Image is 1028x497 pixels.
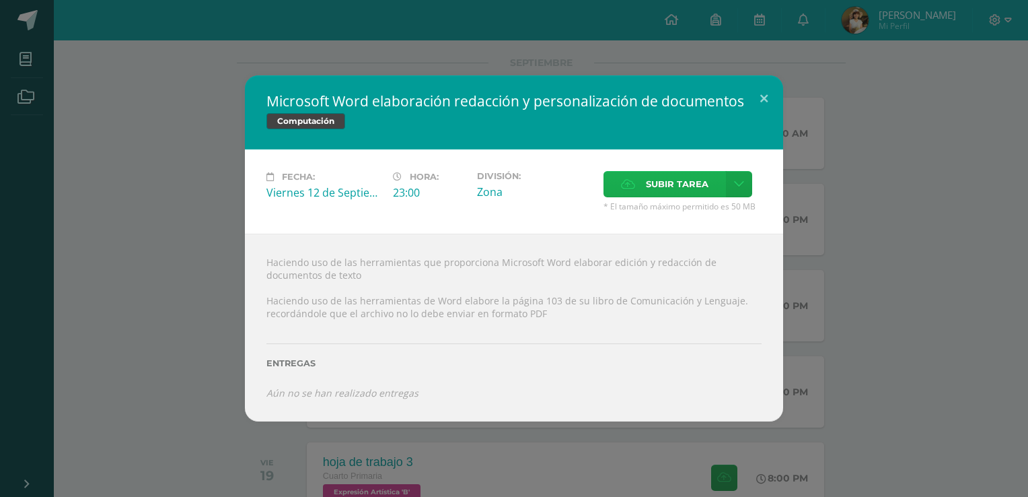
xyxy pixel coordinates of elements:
[646,172,708,197] span: Subir tarea
[266,185,382,200] div: Viernes 12 de Septiembre
[393,185,466,200] div: 23:00
[603,201,762,212] span: * El tamaño máximo permitido es 50 MB
[266,358,762,368] label: Entregas
[245,234,783,421] div: Haciendo uso de las herramientas que proporciona Microsoft Word elaborar edición y redacción de d...
[266,387,418,399] i: Aún no se han realizado entregas
[745,75,783,121] button: Close (Esc)
[282,172,315,182] span: Fecha:
[477,185,593,199] div: Zona
[477,171,593,181] label: División:
[266,113,345,129] span: Computación
[266,92,762,110] h2: Microsoft Word elaboración redacción y personalización de documentos
[410,172,439,182] span: Hora:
